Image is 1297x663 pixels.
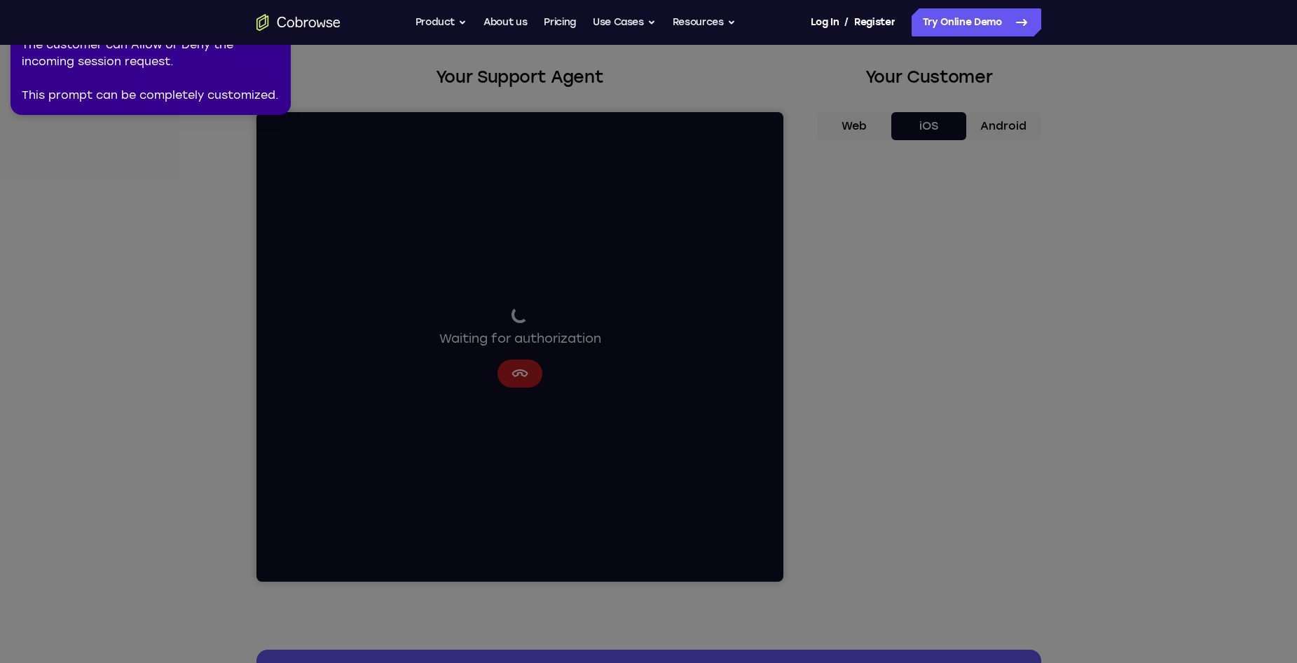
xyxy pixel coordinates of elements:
a: Log In [811,8,839,36]
a: Go to the home page [256,14,341,31]
div: The customer can Allow or Deny the incoming session request. This prompt can be completely custom... [22,36,280,104]
a: Register [854,8,895,36]
button: Use Cases [593,8,656,36]
button: Resources [673,8,736,36]
a: Pricing [544,8,576,36]
a: About us [483,8,527,36]
div: Waiting for authorization [183,194,345,236]
a: Try Online Demo [912,8,1041,36]
span: / [844,14,849,31]
button: Cancel [241,247,286,275]
button: Product [416,8,467,36]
